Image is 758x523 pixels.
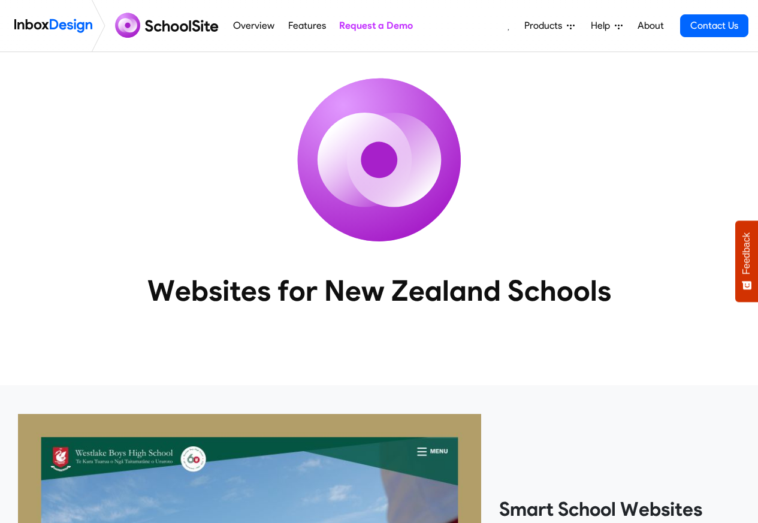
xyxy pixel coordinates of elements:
[735,220,758,302] button: Feedback - Show survey
[271,52,487,268] img: icon_schoolsite.svg
[499,497,740,521] heading: Smart School Websites
[634,14,667,38] a: About
[680,14,748,37] a: Contact Us
[591,19,615,33] span: Help
[524,19,567,33] span: Products
[95,273,664,309] heading: Websites for New Zealand Schools
[230,14,278,38] a: Overview
[110,11,227,40] img: schoolsite logo
[741,232,752,274] span: Feedback
[336,14,416,38] a: Request a Demo
[586,14,627,38] a: Help
[285,14,329,38] a: Features
[520,14,579,38] a: Products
